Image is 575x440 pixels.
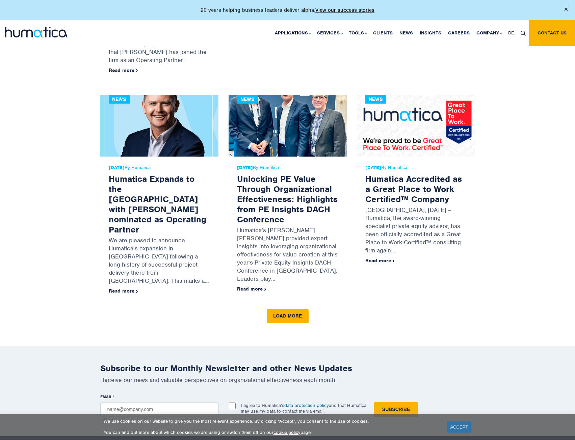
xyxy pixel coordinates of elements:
[5,27,68,37] img: logo
[505,20,517,46] a: DE
[521,31,526,36] img: search_icon
[529,20,575,46] a: Contact us
[104,430,439,435] p: You can find out more about which cookies we are using or switch them off on our page.
[370,20,396,46] a: Clients
[229,95,347,157] img: Unlocking PE Value Through Organizational Effectiveness: Highlights from PE Insights DACH Conference
[237,173,338,225] a: Unlocking PE Value Through Organizational Effectiveness: Highlights from PE Insights DACH Conference
[273,430,300,435] a: cookie policy
[365,173,462,204] a: Humatica Accredited as a Great Place to Work Certified™ Company
[100,394,112,400] span: EMAIL
[284,403,329,408] a: data protection policy
[109,235,210,288] p: We are pleased to announce Humatica’s expansion in [GEOGRAPHIC_DATA] following a long history of ...
[109,67,138,73] a: Read more
[109,288,138,294] a: Read more
[396,20,416,46] a: News
[264,288,266,291] img: arrowicon
[374,402,418,417] input: Subscribe
[109,165,125,170] strong: [DATE]
[365,165,381,170] strong: [DATE]
[237,224,338,286] p: Humatica’s [PERSON_NAME] [PERSON_NAME] provided expert insights into leveraging organizational ef...
[365,204,467,258] p: [GEOGRAPHIC_DATA], [DATE] – Humatica, the award-winning specialist private equity advisor, has be...
[237,95,258,104] div: News
[393,259,395,263] img: arrowicon
[473,20,505,46] a: Company
[315,7,374,13] a: View our success stories
[267,309,309,323] a: Load more
[136,290,138,293] img: arrowicon
[241,403,366,414] p: I agree to Humatica’s and that Humatica may use my data to contact me via email.
[365,257,395,264] a: Read more
[416,20,445,46] a: Insights
[508,30,514,36] span: DE
[100,376,475,384] p: Receive our news and valuable perspectives on organizational effectiveness each month.
[237,165,338,170] span: By Humatica
[109,165,210,170] span: By Humatica
[100,363,475,374] h2: Subscribe to our Monthly Newsletter and other News Updates
[345,20,370,46] a: Tools
[357,95,475,157] img: Humatica Accredited as a Great Place to Work Certified™ Company
[445,20,473,46] a: Careers
[100,95,218,157] img: Humatica Expands to the US with Russell Raath nominated as Operating Partner
[447,421,472,433] a: ACCEPT
[104,418,439,424] p: We use cookies on our website to give you the most relevant experience. By clicking “Accept”, you...
[271,20,314,46] a: Applications
[237,165,253,170] strong: [DATE]
[201,7,374,13] p: 20 years helping business leaders deliver alpha.
[136,69,138,72] img: arrowicon
[109,173,206,235] a: Humatica Expands to the [GEOGRAPHIC_DATA] with [PERSON_NAME] nominated as Operating Partner
[100,402,219,417] input: name@company.com
[109,95,130,104] div: News
[237,286,266,292] a: Read more
[365,165,467,170] span: By Humatica
[314,20,345,46] a: Services
[365,95,386,104] div: News
[229,403,236,409] input: I agree to Humatica’sdata protection policyand that Humatica may use my data to contact me via em...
